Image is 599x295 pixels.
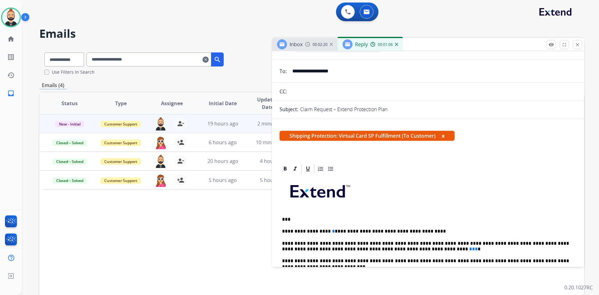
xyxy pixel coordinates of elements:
span: Customer Support [100,140,141,146]
span: Inbox [290,41,303,48]
p: Emails (4) [39,81,67,89]
mat-icon: clear [202,56,209,63]
span: 19 hours ago [207,120,238,127]
span: Status [61,100,78,107]
mat-icon: history [7,71,15,79]
span: 00:02:20 [313,42,328,47]
span: Updated Date [254,96,282,111]
span: 5 hours ago [260,177,288,184]
p: Subject: [280,106,298,113]
mat-icon: close [575,42,580,47]
span: Type [115,100,127,107]
span: 20 hours ago [207,158,238,165]
mat-icon: person_add [177,139,184,146]
mat-icon: fullscreen [562,42,567,47]
mat-icon: search [214,56,221,63]
p: 0.20.1027RC [564,284,593,291]
mat-icon: person_remove [177,120,184,127]
p: CC: [280,88,287,95]
mat-icon: home [7,35,15,43]
span: Shipping Protection: Virtual Card SP Fulfillment (To Customer) [280,131,455,141]
p: To: [280,67,287,75]
img: agent-avatar [154,174,167,187]
mat-icon: person_add [177,176,184,184]
mat-icon: person_remove [177,157,184,165]
span: Customer Support [100,177,141,184]
div: Bold [280,164,290,174]
span: 10 minutes ago [256,139,292,146]
span: Closed – Solved [52,140,87,146]
span: Initial Date [209,100,237,107]
span: Customer Support [100,158,141,165]
img: agent-avatar [154,155,167,168]
span: Closed – Solved [52,158,87,165]
div: Ordered List [316,164,325,174]
div: Italic [290,164,300,174]
div: Bullet List [326,164,335,174]
span: Assignee [161,100,183,107]
mat-icon: list_alt [7,53,15,61]
span: Customer Support [100,121,141,127]
h2: Emails [39,27,584,40]
span: 6 hours ago [209,139,237,146]
span: New - Initial [55,121,84,127]
span: 5 hours ago [209,177,237,184]
img: agent-avatar [154,117,167,130]
span: 2 minutes ago [257,120,291,127]
label: Use Filters In Search [52,69,95,75]
span: 4 hours ago [260,158,288,165]
mat-icon: inbox [7,90,15,97]
p: Claim Request – Extend Protection Plan [300,106,387,113]
img: avatar [2,9,20,26]
span: Reply [355,41,368,48]
span: 00:01:06 [378,42,393,47]
mat-icon: remove_red_eye [548,42,554,47]
div: Underline [303,164,313,174]
button: x [442,132,445,140]
img: agent-avatar [154,136,167,149]
span: Closed – Solved [52,177,87,184]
